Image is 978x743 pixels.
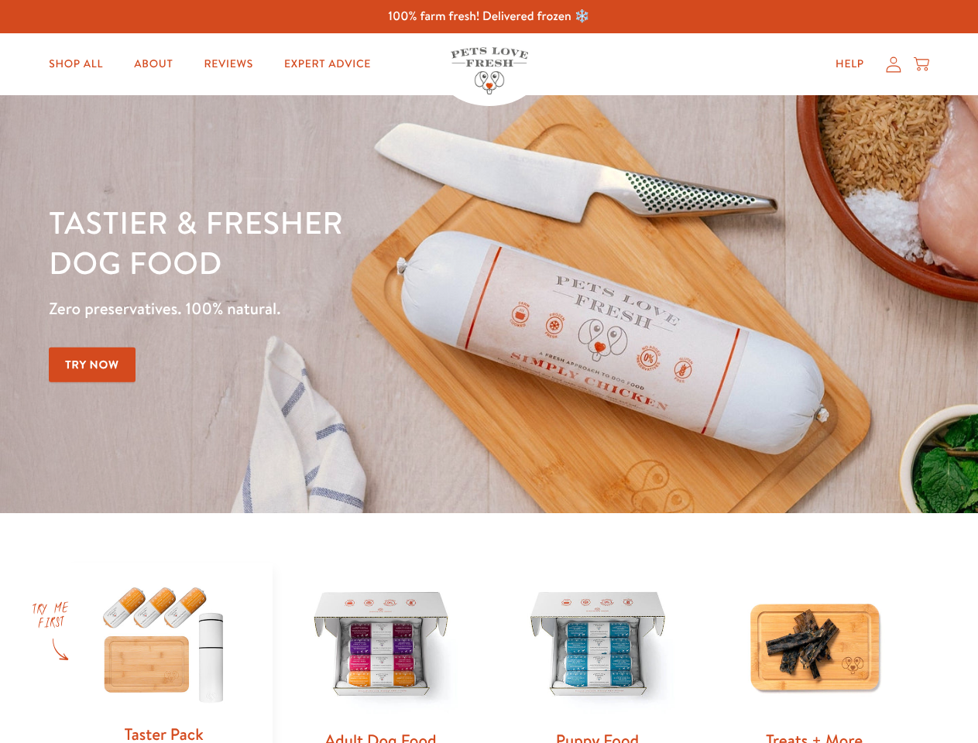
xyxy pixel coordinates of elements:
a: Help [823,49,877,80]
a: Reviews [191,49,265,80]
a: Expert Advice [272,49,383,80]
p: Zero preservatives. 100% natural. [49,295,636,323]
a: Shop All [36,49,115,80]
a: About [122,49,185,80]
a: Try Now [49,348,136,382]
img: Pets Love Fresh [451,47,528,94]
h1: Tastier & fresher dog food [49,202,636,282]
